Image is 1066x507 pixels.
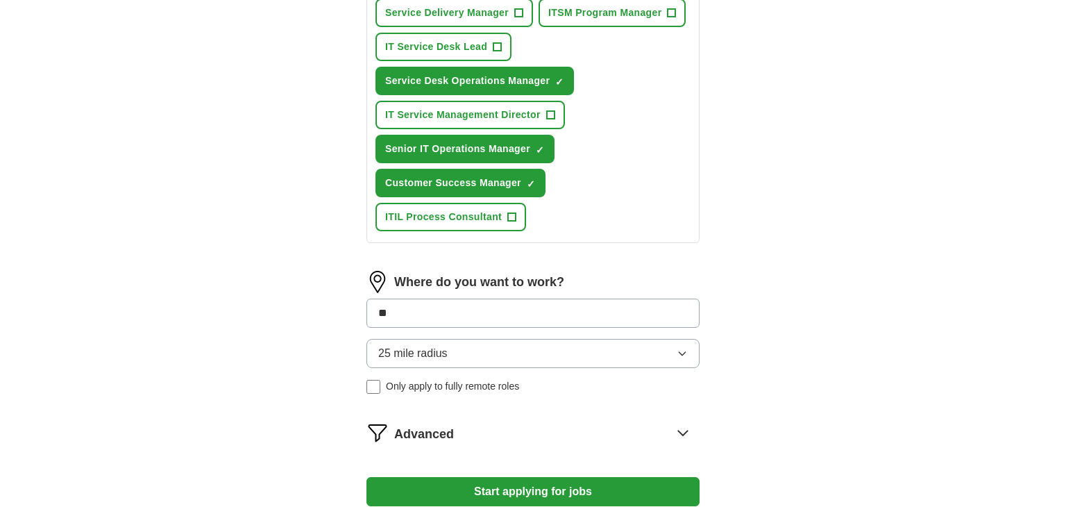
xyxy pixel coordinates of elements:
span: Advanced [394,425,454,444]
img: filter [366,422,389,444]
button: Start applying for jobs [366,477,700,506]
button: 25 mile radius [366,339,700,368]
button: Service Desk Operations Manager✓ [375,67,574,95]
span: IT Service Desk Lead [385,40,487,54]
span: Customer Success Manager [385,176,521,190]
span: Only apply to fully remote roles [386,379,519,394]
button: ITIL Process Consultant [375,203,526,231]
button: IT Service Management Director [375,101,565,129]
span: ✓ [527,178,535,190]
span: Service Delivery Manager [385,6,509,20]
button: IT Service Desk Lead [375,33,511,61]
button: Senior IT Operations Manager✓ [375,135,555,163]
span: IT Service Management Director [385,108,541,122]
span: ✓ [555,76,564,88]
label: Where do you want to work? [394,273,564,292]
span: Senior IT Operations Manager [385,142,530,156]
span: 25 mile radius [378,345,448,362]
img: location.png [366,271,389,293]
button: Customer Success Manager✓ [375,169,545,197]
span: Service Desk Operations Manager [385,74,550,88]
input: Only apply to fully remote roles [366,380,380,394]
span: ITIL Process Consultant [385,210,502,224]
span: ITSM Program Manager [548,6,661,20]
span: ✓ [536,144,544,156]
